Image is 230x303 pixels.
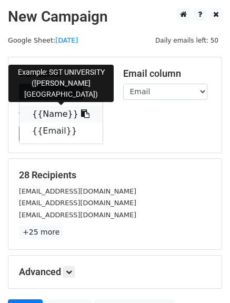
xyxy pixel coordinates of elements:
[19,187,136,195] small: [EMAIL_ADDRESS][DOMAIN_NAME]
[8,65,114,102] div: Example: SGT UNIVERSITY ([PERSON_NAME] [GEOGRAPHIC_DATA])
[19,169,211,181] h5: 28 Recipients
[123,68,212,79] h5: Email column
[55,36,78,44] a: [DATE]
[19,106,103,123] a: {{Name}}
[152,36,222,44] a: Daily emails left: 50
[152,35,222,46] span: Daily emails left: 50
[19,211,136,219] small: [EMAIL_ADDRESS][DOMAIN_NAME]
[19,226,63,239] a: +25 more
[19,199,136,207] small: [EMAIL_ADDRESS][DOMAIN_NAME]
[8,36,78,44] small: Google Sheet:
[8,8,222,26] h2: New Campaign
[177,252,230,303] iframe: Chat Widget
[19,266,211,278] h5: Advanced
[19,123,103,139] a: {{Email}}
